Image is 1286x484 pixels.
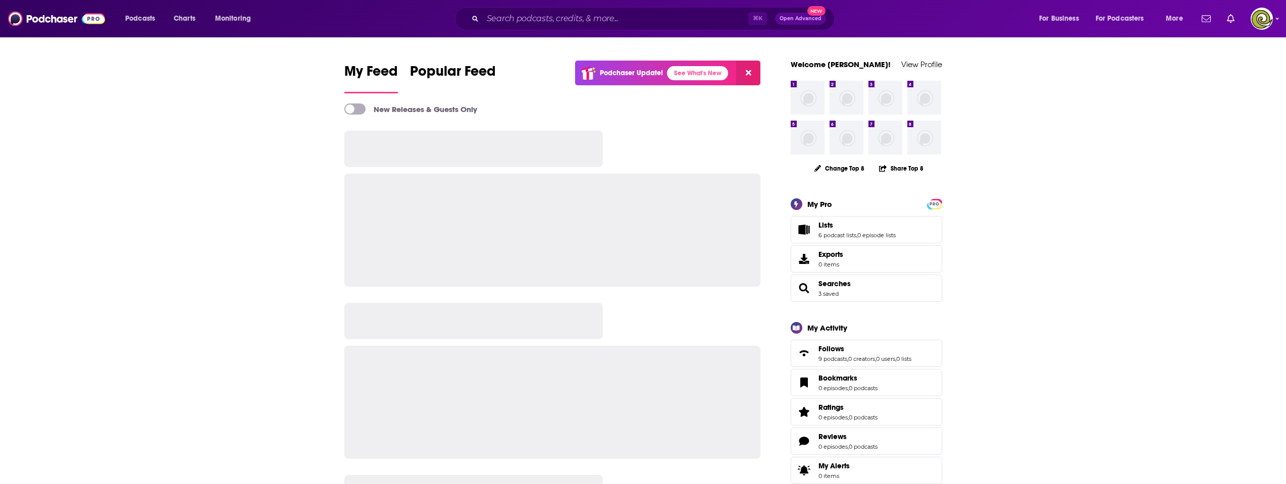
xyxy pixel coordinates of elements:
[868,81,902,115] img: missing-image.png
[818,250,843,259] span: Exports
[780,16,821,21] span: Open Advanced
[818,385,848,392] a: 0 episodes
[818,432,878,441] a: Reviews
[848,355,875,362] a: 0 creators
[901,60,942,69] a: View Profile
[167,11,201,27] a: Charts
[1032,11,1092,27] button: open menu
[1223,10,1239,27] a: Show notifications dropdown
[794,346,814,360] a: Follows
[8,9,105,28] img: Podchaser - Follow, Share and Rate Podcasts
[818,261,843,268] span: 0 items
[1198,10,1215,27] a: Show notifications dropdown
[775,13,826,25] button: Open AdvancedNew
[794,434,814,448] a: Reviews
[896,355,911,362] a: 0 lists
[875,355,876,362] span: ,
[848,385,849,392] span: ,
[748,12,767,25] span: ⌘ K
[483,11,748,27] input: Search podcasts, credits, & more...
[667,66,728,80] a: See What's New
[791,60,891,69] a: Welcome [PERSON_NAME]!
[830,121,863,154] img: missing-image.png
[849,414,878,421] a: 0 podcasts
[794,223,814,237] a: Lists
[818,461,850,470] span: My Alerts
[818,344,911,353] a: Follows
[1251,8,1273,30] button: Show profile menu
[876,355,895,362] a: 0 users
[1251,8,1273,30] span: Logged in as leahdesign
[818,373,878,383] a: Bookmarks
[907,121,941,154] img: missing-image.png
[1166,12,1183,26] span: More
[895,355,896,362] span: ,
[791,216,942,243] span: Lists
[818,279,851,288] a: Searches
[929,200,941,208] span: PRO
[818,472,850,479] span: 0 items
[808,162,871,175] button: Change Top 8
[600,69,663,77] p: Podchaser Update!
[794,375,814,390] a: Bookmarks
[818,403,878,412] a: Ratings
[1159,11,1196,27] button: open menu
[818,355,847,362] a: 9 podcasts
[857,232,896,239] a: 0 episode lists
[791,245,942,273] a: Exports
[1039,12,1079,26] span: For Business
[344,63,398,86] span: My Feed
[791,427,942,455] span: Reviews
[818,344,844,353] span: Follows
[818,373,857,383] span: Bookmarks
[791,340,942,367] span: Follows
[907,81,941,115] img: missing-image.png
[807,6,826,16] span: New
[118,11,168,27] button: open menu
[856,232,857,239] span: ,
[818,403,844,412] span: Ratings
[794,281,814,295] a: Searches
[125,12,155,26] span: Podcasts
[849,385,878,392] a: 0 podcasts
[1096,12,1144,26] span: For Podcasters
[929,199,941,207] a: PRO
[174,12,195,26] span: Charts
[208,11,264,27] button: open menu
[807,199,832,209] div: My Pro
[410,63,496,86] span: Popular Feed
[794,405,814,419] a: Ratings
[818,432,847,441] span: Reviews
[848,414,849,421] span: ,
[830,81,863,115] img: missing-image.png
[794,463,814,477] span: My Alerts
[818,221,833,230] span: Lists
[818,221,896,230] a: Lists
[344,63,398,93] a: My Feed
[868,121,902,154] img: missing-image.png
[215,12,251,26] span: Monitoring
[410,63,496,93] a: Popular Feed
[791,121,825,154] img: missing-image.png
[791,398,942,425] span: Ratings
[791,81,825,115] img: missing-image.png
[879,158,924,178] button: Share Top 8
[791,275,942,302] span: Searches
[847,355,848,362] span: ,
[818,232,856,239] a: 6 podcast lists
[1251,8,1273,30] img: User Profile
[807,323,847,333] div: My Activity
[791,457,942,484] a: My Alerts
[791,369,942,396] span: Bookmarks
[849,443,878,450] a: 0 podcasts
[848,443,849,450] span: ,
[818,414,848,421] a: 0 episodes
[818,443,848,450] a: 0 episodes
[794,252,814,266] span: Exports
[465,7,844,30] div: Search podcasts, credits, & more...
[1089,11,1159,27] button: open menu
